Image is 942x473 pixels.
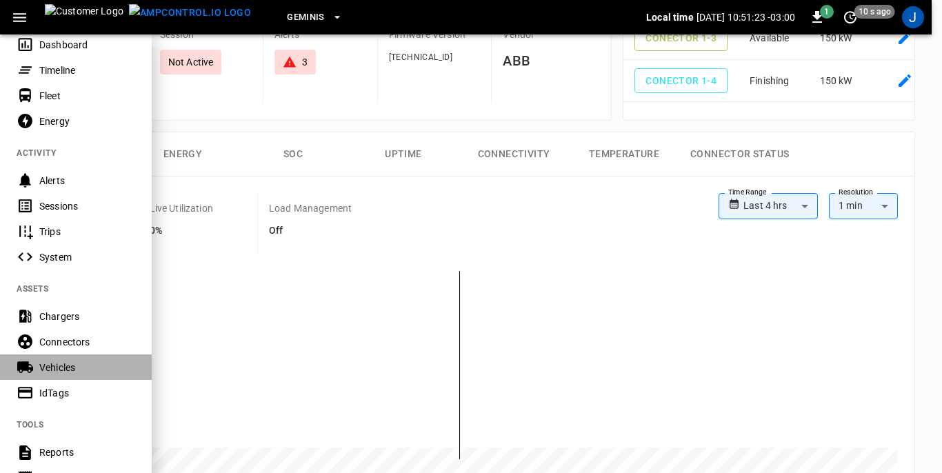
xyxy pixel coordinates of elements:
div: Alerts [39,174,135,188]
div: Trips [39,225,135,239]
button: set refresh interval [839,6,861,28]
div: Chargers [39,310,135,323]
p: Local time [646,10,694,24]
div: profile-icon [902,6,924,28]
div: Dashboard [39,38,135,52]
span: Geminis [287,10,325,26]
span: 10 s ago [854,5,895,19]
div: Sessions [39,199,135,213]
span: 1 [820,5,834,19]
img: Customer Logo [45,4,123,30]
p: [DATE] 10:51:23 -03:00 [697,10,795,24]
div: System [39,250,135,264]
div: Energy [39,114,135,128]
div: IdTags [39,386,135,400]
div: Connectors [39,335,135,349]
div: Vehicles [39,361,135,374]
div: Reports [39,445,135,459]
div: Timeline [39,63,135,77]
img: ampcontrol.io logo [129,4,251,21]
div: Fleet [39,89,135,103]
